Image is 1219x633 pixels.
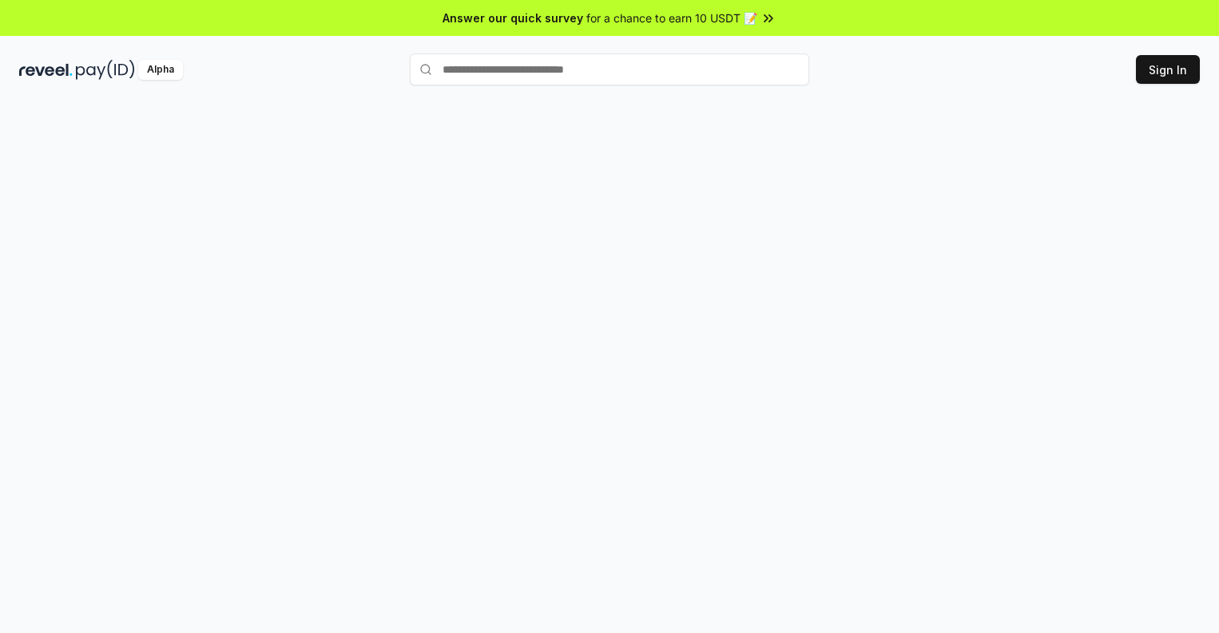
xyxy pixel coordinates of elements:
[76,60,135,80] img: pay_id
[1136,55,1200,84] button: Sign In
[19,60,73,80] img: reveel_dark
[586,10,757,26] span: for a chance to earn 10 USDT 📝
[138,60,183,80] div: Alpha
[443,10,583,26] span: Answer our quick survey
